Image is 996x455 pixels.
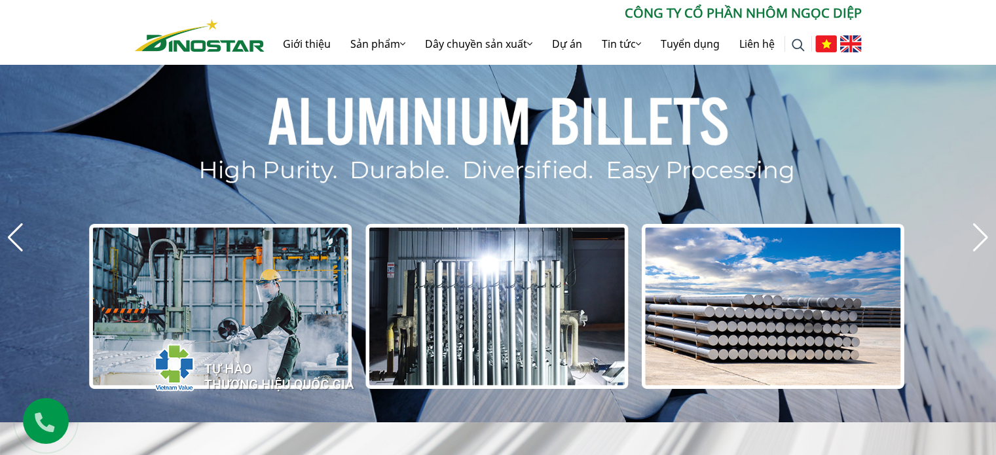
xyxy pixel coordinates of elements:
[415,23,542,65] a: Dây chuyền sản xuất
[135,19,265,52] img: Nhôm Dinostar
[840,35,862,52] img: English
[972,223,989,252] div: Next slide
[265,3,862,23] p: CÔNG TY CỔ PHẦN NHÔM NGỌC DIỆP
[135,16,265,51] a: Nhôm Dinostar
[341,23,415,65] a: Sản phẩm
[729,23,784,65] a: Liên hệ
[273,23,341,65] a: Giới thiệu
[592,23,651,65] a: Tin tức
[651,23,729,65] a: Tuyển dụng
[115,320,356,409] img: thqg
[815,35,837,52] img: Tiếng Việt
[542,23,592,65] a: Dự án
[7,223,24,252] div: Previous slide
[792,39,805,52] img: search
